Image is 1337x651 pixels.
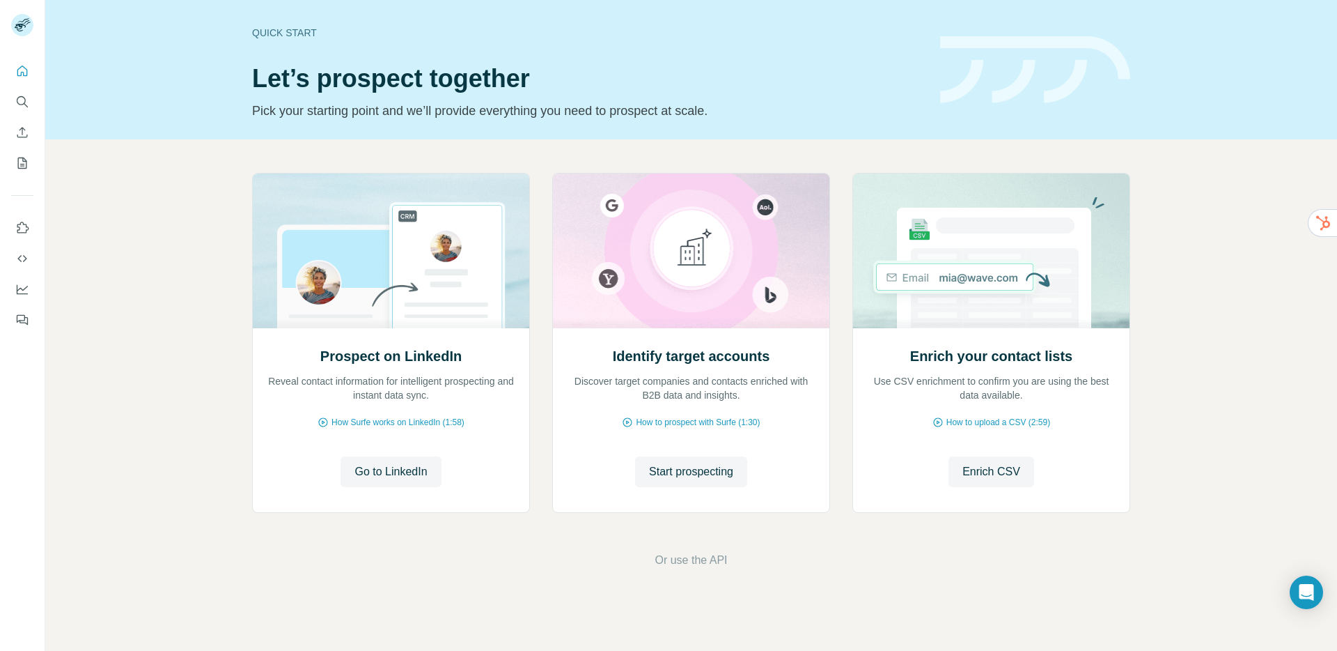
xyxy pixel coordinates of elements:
button: Or use the API [655,552,727,569]
span: Go to LinkedIn [354,464,427,480]
span: How Surfe works on LinkedIn (1:58) [331,416,464,429]
p: Use CSV enrichment to confirm you are using the best data available. [867,374,1116,402]
button: My lists [11,151,33,176]
p: Reveal contact information for intelligent prospecting and instant data sync. [267,374,515,402]
img: Prospect on LinkedIn [252,174,530,328]
h2: Enrich your contact lists [910,346,1072,366]
span: How to upload a CSV (2:59) [946,416,1050,429]
p: Pick your starting point and we’ll provide everything you need to prospect at scale. [252,101,923,121]
button: Search [11,89,33,114]
h1: Let’s prospect together [252,65,923,93]
img: Enrich your contact lists [852,174,1130,328]
h2: Identify target accounts [613,346,770,366]
img: Identify target accounts [552,174,830,328]
h2: Prospect on LinkedIn [320,346,462,366]
button: Enrich CSV [11,120,33,145]
button: Dashboard [11,277,33,302]
button: Use Surfe on LinkedIn [11,215,33,240]
button: Enrich CSV [948,457,1034,487]
span: Start prospecting [649,464,733,480]
button: Go to LinkedIn [341,457,441,487]
img: banner [940,36,1130,104]
div: Quick start [252,26,923,40]
button: Use Surfe API [11,246,33,271]
p: Discover target companies and contacts enriched with B2B data and insights. [567,374,815,402]
span: How to prospect with Surfe (1:30) [636,416,760,429]
button: Quick start [11,59,33,84]
span: Enrich CSV [962,464,1020,480]
button: Feedback [11,307,33,332]
button: Start prospecting [635,457,747,487]
div: Open Intercom Messenger [1290,576,1323,609]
